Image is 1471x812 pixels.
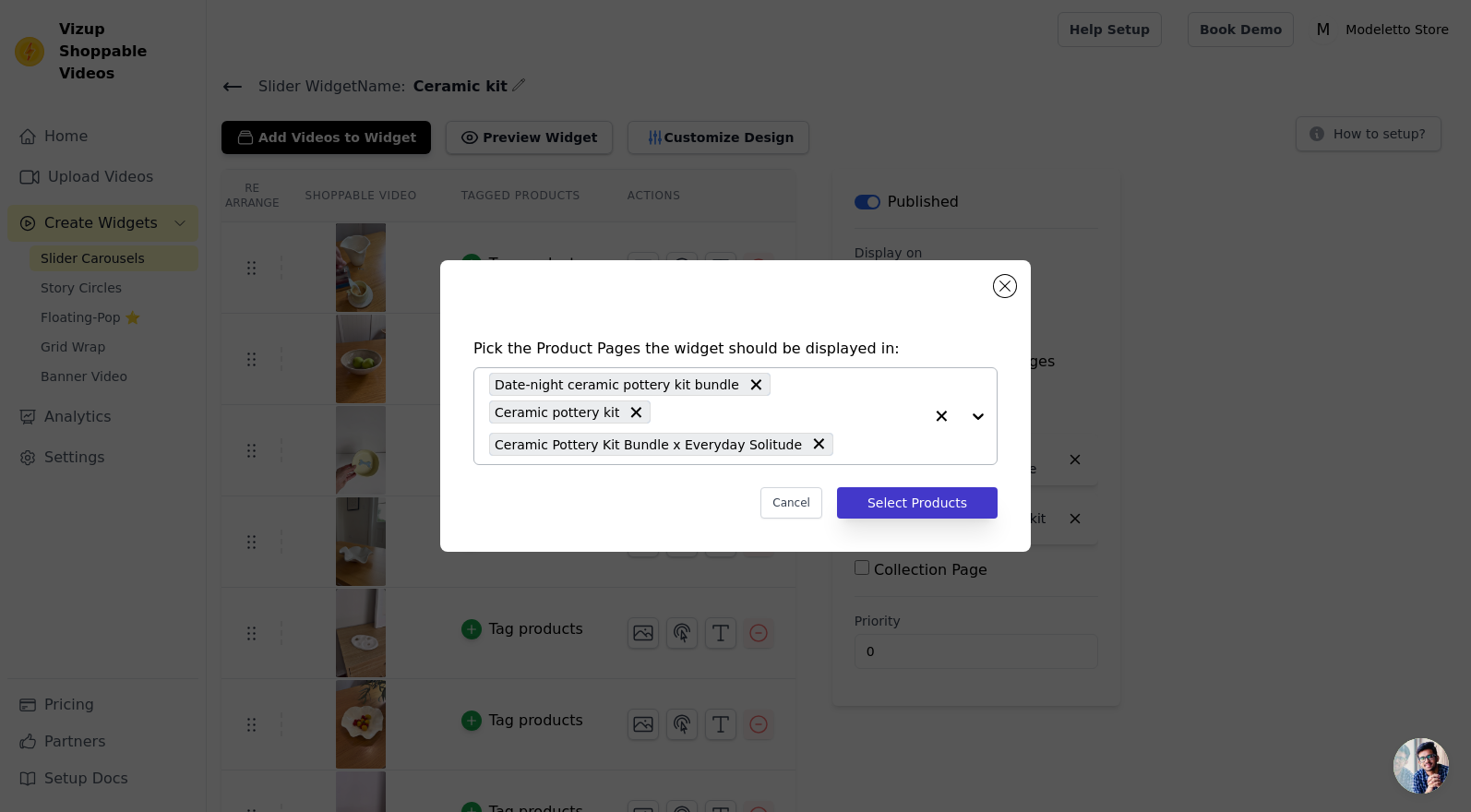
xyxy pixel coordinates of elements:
span: Date-night ceramic pottery kit bundle [495,374,739,395]
button: Select Products [837,487,998,519]
h4: Pick the Product Pages the widget should be displayed in: [473,338,998,360]
button: Cancel [760,487,822,519]
span: Ceramic Pottery Kit Bundle x Everyday Solitude [495,434,802,455]
span: Ceramic pottery kit [495,401,619,423]
button: Close modal [994,275,1016,297]
div: Open chat [1393,738,1449,794]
